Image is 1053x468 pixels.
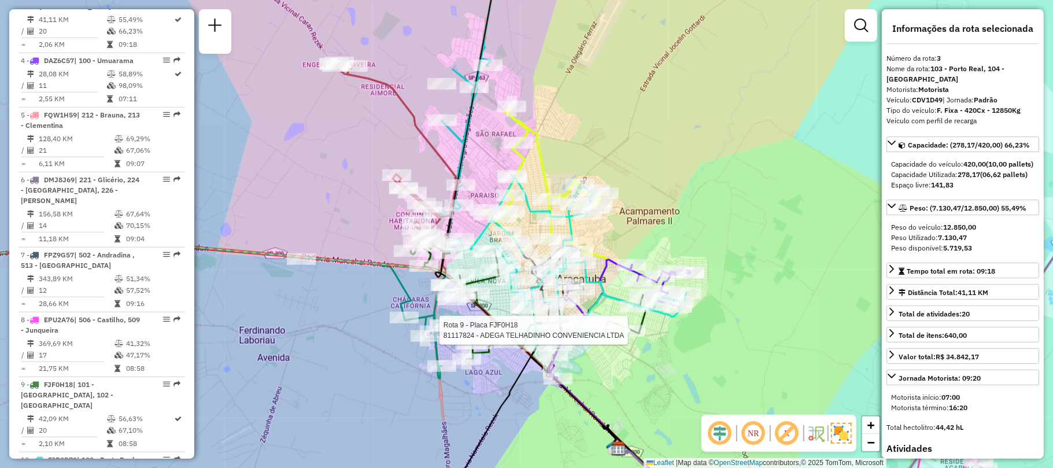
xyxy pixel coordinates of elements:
td: 70,15% [125,220,180,231]
em: Rota exportada [173,251,180,258]
span: EPU2A76 [44,315,74,324]
div: Total de itens: [899,330,967,341]
td: 09:07 [125,158,180,169]
strong: 7.130,47 [938,233,967,242]
div: Capacidade: (278,17/420,00) 66,23% [886,154,1039,195]
i: % de utilização da cubagem [107,82,116,89]
td: 58,89% [118,68,174,80]
strong: (10,00 pallets) [986,160,1033,168]
em: Rota exportada [173,57,180,64]
a: Nova sessão e pesquisa [204,14,227,40]
td: 156,58 KM [38,208,114,220]
div: Peso disponível: [891,243,1034,253]
img: 625 UDC Light Campus Universitário [606,440,621,455]
span: Total de atividades: [899,309,970,318]
td: 98,09% [118,80,174,91]
td: / [21,145,27,156]
td: = [21,438,27,449]
a: Zoom out [862,434,880,451]
span: | 221 - Glicério, 224 - [GEOGRAPHIC_DATA], 226 - [PERSON_NAME] [21,175,139,205]
td: 2,55 KM [38,93,106,105]
span: DMJ8J69 [44,175,75,184]
i: Total de Atividades [27,147,34,154]
span: 41,11 KM [958,288,988,297]
td: 67,10% [118,425,174,436]
span: FJF0H18 [44,380,73,389]
strong: 103 - Porto Real, 104 - [GEOGRAPHIC_DATA] [886,64,1004,83]
i: Tempo total em rota [107,95,113,102]
i: % de utilização do peso [114,340,123,347]
span: 8 - [21,315,140,334]
span: Ocultar NR [740,419,767,447]
div: Tipo do veículo: [886,105,1039,116]
i: Tempo total em rota [114,300,120,307]
strong: R$ 34.842,17 [936,352,979,361]
td: = [21,158,27,169]
td: 28,08 KM [38,68,106,80]
td: 09:16 [125,298,180,309]
strong: Motorista [918,85,949,94]
strong: F. Fixa - 420Cx - 12850Kg [937,106,1021,115]
div: Veículo com perfil de recarga [886,116,1039,126]
span: Peso: (7.130,47/12.850,00) 55,49% [910,204,1026,212]
em: Opções [163,251,170,258]
span: Capacidade: (278,17/420,00) 66,23% [908,141,1030,149]
strong: 20 [962,309,970,318]
td: 12 [38,285,114,296]
td: 07:11 [118,93,174,105]
span: | 212 - Brauna, 213 - Clementina [21,110,140,130]
i: % de utilização do peso [114,275,123,282]
span: 5 - [21,110,140,130]
span: | 101 - [GEOGRAPHIC_DATA], 102 - [GEOGRAPHIC_DATA] [21,380,113,410]
td: 57,52% [125,285,180,296]
td: 28,66 KM [38,298,114,309]
strong: 44,42 hL [936,423,963,432]
a: Distância Total:41,11 KM [886,284,1039,300]
a: Capacidade: (278,17/420,00) 66,23% [886,137,1039,152]
em: Rota exportada [173,111,180,118]
strong: 420,00 [963,160,986,168]
i: % de utilização do peso [107,16,116,23]
i: Distância Total [27,340,34,347]
div: Peso: (7.130,47/12.850,00) 55,49% [886,218,1039,258]
em: Rota exportada [173,456,180,463]
span: DAZ6C57 [44,56,74,65]
strong: 5.719,53 [943,244,972,252]
i: Rota otimizada [175,415,182,422]
td: 66,23% [118,25,174,37]
i: Distância Total [27,211,34,218]
td: = [21,39,27,50]
i: % de utilização do peso [107,415,116,422]
i: % de utilização da cubagem [114,147,123,154]
i: Distância Total [27,415,34,422]
a: Tempo total em rota: 09:18 [886,263,1039,278]
span: Ocultar deslocamento [706,419,734,447]
div: Motorista: [886,84,1039,95]
i: Total de Atividades [27,28,34,35]
td: = [21,233,27,245]
strong: 640,00 [944,331,967,340]
span: + [867,418,875,432]
i: Total de Atividades [27,427,34,434]
strong: 16:20 [949,403,967,412]
td: 51,34% [125,273,180,285]
a: Exibir filtros [849,14,873,37]
td: = [21,363,27,374]
span: | 506 - Castilho, 509 - Junqueira [21,315,140,334]
a: Total de atividades:20 [886,305,1039,321]
em: Opções [163,57,170,64]
strong: CDV1D49 [912,95,943,104]
span: 7 - [21,250,135,270]
td: 369,69 KM [38,338,114,349]
span: 9 - [21,380,113,410]
td: 55,49% [118,14,174,25]
strong: (06,62 pallets) [980,170,1028,179]
td: / [21,425,27,436]
div: Veículo: [886,95,1039,105]
div: Valor total: [899,352,979,362]
i: Distância Total [27,16,34,23]
i: Tempo total em rota [107,41,113,48]
i: Total de Atividades [27,82,34,89]
span: 10 - [21,455,135,464]
td: 11,18 KM [38,233,114,245]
